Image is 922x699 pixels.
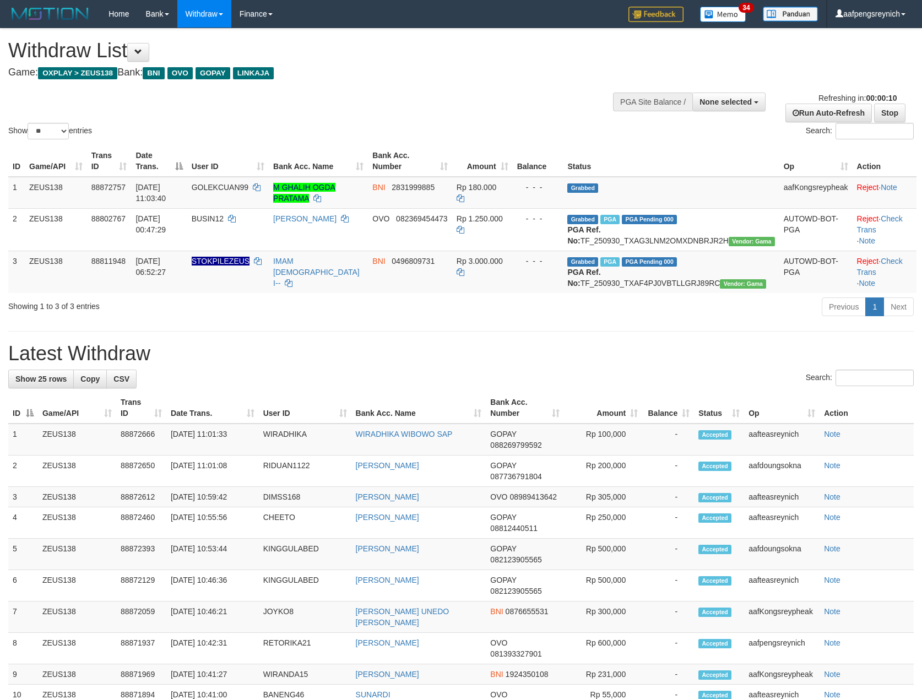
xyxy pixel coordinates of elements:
td: [DATE] 10:53:44 [166,539,259,570]
span: Accepted [698,670,731,680]
a: M GHALIH OGDA PRATAMA [273,183,335,203]
b: PGA Ref. No: [567,268,600,288]
span: Rp 3.000.000 [457,257,503,265]
td: Rp 300,000 [564,602,642,633]
td: - [642,633,694,664]
span: Copy 08812440511 to clipboard [490,524,538,533]
a: Note [881,183,897,192]
th: Action [820,392,914,424]
a: Note [824,607,840,616]
span: Grabbed [567,183,598,193]
a: Note [824,576,840,584]
td: · · [853,251,916,293]
td: TF_250930_TXAG3LNM2OMXDNBRJR2H [563,208,779,251]
th: Bank Acc. Number: activate to sort column ascending [486,392,564,424]
td: ZEUS138 [38,633,116,664]
span: Copy 088269799592 to clipboard [490,441,541,449]
span: Copy 087736791804 to clipboard [490,472,541,481]
a: Note [824,513,840,522]
a: SUNARDI [356,690,391,699]
td: ZEUS138 [38,507,116,539]
td: WIRANDA15 [259,664,351,685]
th: Op: activate to sort column ascending [744,392,820,424]
td: - [642,539,694,570]
td: ZEUS138 [38,539,116,570]
td: KINGGULABED [259,539,351,570]
td: 2 [8,456,38,487]
th: Status [563,145,779,177]
th: Op: activate to sort column ascending [779,145,853,177]
td: 4 [8,507,38,539]
th: Amount: activate to sort column ascending [452,145,513,177]
a: Copy [73,370,107,388]
td: 1 [8,424,38,456]
td: ZEUS138 [25,208,87,251]
span: BNI [490,607,503,616]
a: [PERSON_NAME] [356,513,419,522]
div: - - - [517,256,559,267]
td: · · [853,208,916,251]
th: ID: activate to sort column descending [8,392,38,424]
span: PGA Pending [622,215,677,224]
span: Copy 0876655531 to clipboard [506,607,549,616]
td: [DATE] 11:01:08 [166,456,259,487]
td: 7 [8,602,38,633]
td: 88872460 [116,507,166,539]
span: [DATE] 11:03:40 [135,183,166,203]
th: ID [8,145,25,177]
a: Note [859,236,875,245]
div: PGA Site Balance / [613,93,692,111]
a: Reject [857,257,879,265]
td: AUTOWD-BOT-PGA [779,251,853,293]
td: [DATE] 11:01:33 [166,424,259,456]
th: Trans ID: activate to sort column ascending [116,392,166,424]
button: None selected [692,93,766,111]
span: [DATE] 00:47:29 [135,214,166,234]
th: Amount: activate to sort column ascending [564,392,642,424]
td: aafteasreynich [744,487,820,507]
th: User ID: activate to sort column ascending [259,392,351,424]
a: Previous [822,297,866,316]
span: Copy 081393327901 to clipboard [490,649,541,658]
span: OXPLAY > ZEUS138 [38,67,117,79]
td: 6 [8,570,38,602]
a: [PERSON_NAME] [356,544,419,553]
td: Rp 500,000 [564,570,642,602]
span: Vendor URL: https://trx31.1velocity.biz [729,237,775,246]
td: [DATE] 10:55:56 [166,507,259,539]
td: aafteasreynich [744,570,820,602]
td: ZEUS138 [38,487,116,507]
a: [PERSON_NAME] [356,576,419,584]
span: Copy 082123905565 to clipboard [490,555,541,564]
span: Rp 180.000 [457,183,496,192]
a: IMAM [DEMOGRAPHIC_DATA] I-- [273,257,360,288]
td: 88872129 [116,570,166,602]
th: Balance [513,145,563,177]
span: Marked by aafsreyleap [600,215,620,224]
td: 88872650 [116,456,166,487]
span: LINKAJA [233,67,274,79]
span: Copy [80,375,100,383]
td: DIMSS168 [259,487,351,507]
span: Accepted [698,545,731,554]
a: 1 [865,297,884,316]
span: Accepted [698,462,731,471]
img: Button%20Memo.svg [700,7,746,22]
img: panduan.png [763,7,818,21]
th: Trans ID: activate to sort column ascending [87,145,132,177]
a: Reject [857,214,879,223]
td: 88871937 [116,633,166,664]
a: [PERSON_NAME] [273,214,337,223]
span: Show 25 rows [15,375,67,383]
td: aafdoungsokna [744,539,820,570]
div: - - - [517,213,559,224]
span: 88872757 [91,183,126,192]
td: 9 [8,664,38,685]
td: RIDUAN1122 [259,456,351,487]
td: Rp 200,000 [564,456,642,487]
th: Status: activate to sort column ascending [694,392,744,424]
td: aafKongsreypheak [744,602,820,633]
span: OVO [490,492,507,501]
span: Copy 08989413642 to clipboard [509,492,557,501]
th: Date Trans.: activate to sort column descending [131,145,187,177]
